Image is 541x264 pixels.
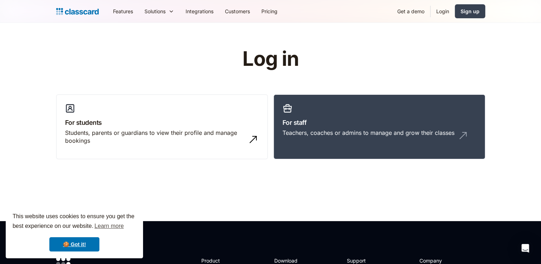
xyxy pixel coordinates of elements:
div: cookieconsent [6,205,143,258]
div: Open Intercom Messenger [517,240,534,257]
div: Solutions [139,3,180,19]
a: Features [107,3,139,19]
a: Login [431,3,455,19]
a: learn more about cookies [93,221,125,231]
div: Solutions [144,8,166,15]
div: Teachers, coaches or admins to manage and grow their classes [282,129,454,137]
a: dismiss cookie message [49,237,99,251]
h1: Log in [157,48,384,70]
div: Students, parents or guardians to view their profile and manage bookings [65,129,245,145]
a: Sign up [455,4,485,18]
h3: For staff [282,118,476,127]
a: home [56,6,99,16]
a: For staffTeachers, coaches or admins to manage and grow their classes [274,94,485,160]
a: Get a demo [392,3,430,19]
a: For studentsStudents, parents or guardians to view their profile and manage bookings [56,94,268,160]
span: This website uses cookies to ensure you get the best experience on our website. [13,212,136,231]
div: Sign up [461,8,479,15]
a: Customers [219,3,256,19]
a: Integrations [180,3,219,19]
a: Pricing [256,3,283,19]
h3: For students [65,118,259,127]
